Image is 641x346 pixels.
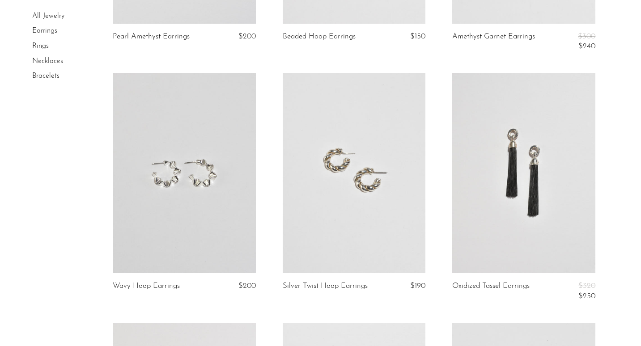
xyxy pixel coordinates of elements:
span: $300 [578,33,595,40]
a: Silver Twist Hoop Earrings [283,282,368,290]
a: Wavy Hoop Earrings [113,282,180,290]
span: $320 [578,282,595,290]
a: Amethyst Garnet Earrings [452,33,535,51]
span: $150 [410,33,425,40]
a: Beaded Hoop Earrings [283,33,356,41]
a: All Jewelry [32,13,64,20]
a: Oxidized Tassel Earrings [452,282,530,300]
span: $200 [238,282,256,290]
a: Pearl Amethyst Earrings [113,33,190,41]
a: Necklaces [32,58,63,65]
a: Bracelets [32,72,59,80]
span: $190 [410,282,425,290]
span: $240 [578,42,595,50]
span: $200 [238,33,256,40]
a: Rings [32,42,49,50]
span: $250 [578,292,595,300]
a: Earrings [32,28,57,35]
